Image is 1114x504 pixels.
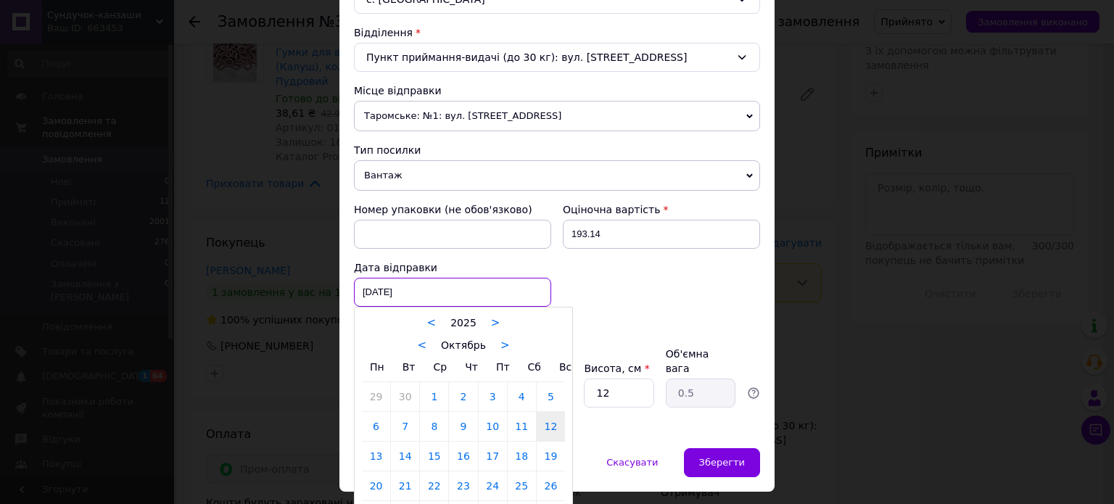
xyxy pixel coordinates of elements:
a: 25 [508,471,536,500]
span: Чт [465,361,478,373]
a: 29 [362,382,390,411]
span: Пт [496,361,510,373]
a: 9 [449,412,477,441]
span: Октябрь [441,339,486,351]
a: 7 [391,412,419,441]
a: > [500,339,510,352]
span: Зберегти [699,457,745,468]
a: 20 [362,471,390,500]
a: 11 [508,412,536,441]
a: 3 [479,382,507,411]
a: 6 [362,412,390,441]
a: 18 [508,442,536,471]
a: 12 [537,412,565,441]
a: 1 [420,382,448,411]
a: 16 [449,442,477,471]
a: 23 [449,471,477,500]
a: 13 [362,442,390,471]
a: > [491,316,500,329]
span: 2025 [450,317,476,329]
span: Скасувати [606,457,658,468]
a: 8 [420,412,448,441]
span: Сб [528,361,541,373]
a: 2 [449,382,477,411]
a: 17 [479,442,507,471]
a: 4 [508,382,536,411]
a: 22 [420,471,448,500]
span: Пн [370,361,384,373]
a: 21 [391,471,419,500]
span: Ср [433,361,447,373]
a: < [427,316,437,329]
a: 30 [391,382,419,411]
a: 26 [537,471,565,500]
a: 14 [391,442,419,471]
span: Вт [403,361,416,373]
a: 19 [537,442,565,471]
span: Вс [559,361,572,373]
a: 10 [479,412,507,441]
a: 5 [537,382,565,411]
a: 24 [479,471,507,500]
a: 15 [420,442,448,471]
a: < [418,339,427,352]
